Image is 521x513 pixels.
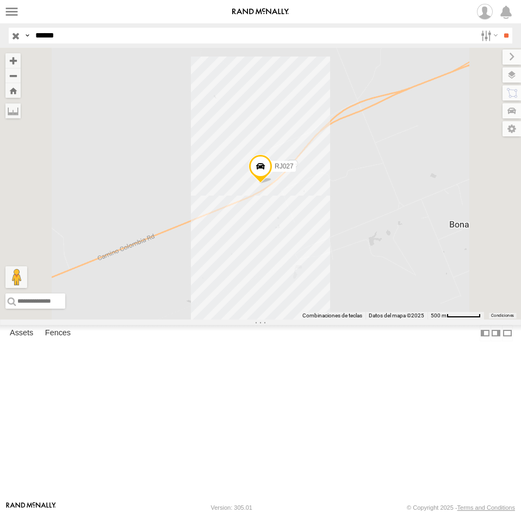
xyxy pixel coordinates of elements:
label: Map Settings [503,121,521,136]
button: Arrastra el hombrecito naranja al mapa para abrir Street View [5,266,27,288]
label: Assets [4,326,39,341]
label: Measure [5,103,21,118]
a: Condiciones [491,314,514,318]
label: Dock Summary Table to the Left [480,325,491,341]
label: Hide Summary Table [502,325,513,341]
a: Terms and Conditions [457,504,515,511]
label: Search Filter Options [476,28,500,43]
div: © Copyright 2025 - [407,504,515,511]
span: Datos del mapa ©2025 [369,312,424,318]
label: Fences [40,326,76,341]
a: Visit our Website [6,502,56,513]
img: rand-logo.svg [232,8,289,16]
div: Version: 305.01 [211,504,252,511]
button: Zoom in [5,53,21,68]
button: Zoom Home [5,83,21,98]
button: Combinaciones de teclas [302,312,362,320]
span: 500 m [431,312,446,318]
label: Dock Summary Table to the Right [491,325,501,341]
span: RJ027 [275,162,294,170]
button: Escala del mapa: 500 m por 59 píxeles [427,312,484,320]
button: Zoom out [5,68,21,83]
label: Search Query [23,28,32,43]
